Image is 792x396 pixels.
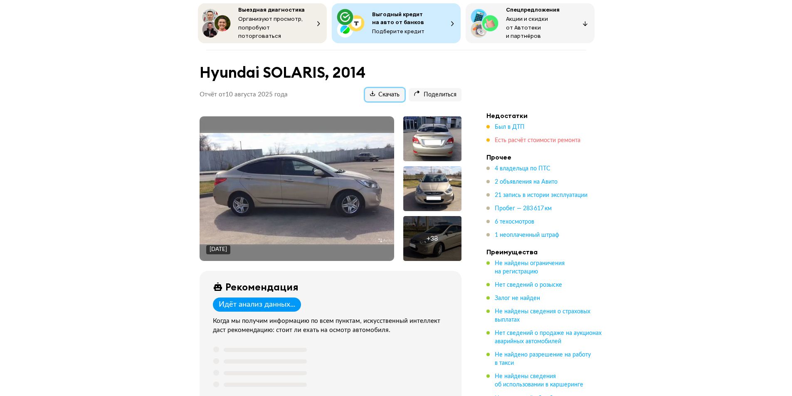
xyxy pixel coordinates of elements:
span: Нет сведений о розыске [495,282,562,288]
span: 21 запись в истории эксплуатации [495,192,587,198]
div: Идёт анализ данных... [219,300,295,309]
span: Был в ДТП [495,124,525,130]
button: СпецпредложенияАкции и скидки от Автотеки и партнёров [466,3,595,43]
span: 2 объявления на Авито [495,179,558,185]
button: Выездная диагностикаОрганизуют просмотр, попробуют поторговаться [198,3,327,43]
p: Отчёт от 10 августа 2025 года [200,91,288,99]
div: + 38 [427,234,438,243]
div: Рекомендация [225,281,299,293]
span: Организуют просмотр, попробуют поторговаться [238,15,303,39]
div: Когда мы получим информацию по всем пунктам, искусственный интеллект даст рекомендацию: стоит ли ... [213,317,452,335]
button: Поделиться [409,88,461,101]
span: Скачать [370,91,400,99]
span: 4 владельца по ПТС [495,166,550,172]
span: Пробег — 283 617 км [495,206,552,212]
div: [DATE] [210,246,227,253]
span: Не найдены сведения об использовании в каршеринге [495,374,583,388]
h4: Прочее [486,153,603,161]
span: Подберите кредит [372,27,424,35]
span: Не найдено разрешение на работу в такси [495,352,591,366]
span: Нет сведений о продаже на аукционах аварийных автомобилей [495,330,602,344]
button: Скачать [365,88,405,101]
span: Поделиться [414,91,456,99]
span: Не найдены сведения о страховых выплатах [495,309,590,323]
span: Выгодный кредит на авто от банков [372,10,424,26]
span: Залог не найден [495,295,540,301]
span: 1 неоплаченный штраф [495,232,559,238]
span: Выездная диагностика [238,6,305,13]
img: Main car [200,133,394,244]
span: Спецпредложения [506,6,560,13]
span: Не найдены ограничения на регистрацию [495,261,565,275]
h4: Преимущества [486,248,603,256]
h4: Недостатки [486,111,603,120]
span: Есть расчёт стоимости ремонта [495,138,580,143]
h1: Hyundai SOLARIS, 2014 [200,64,461,81]
button: Выгодный кредит на авто от банковПодберите кредит [332,3,461,43]
span: 6 техосмотров [495,219,534,225]
span: Акции и скидки от Автотеки и партнёров [506,15,548,39]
